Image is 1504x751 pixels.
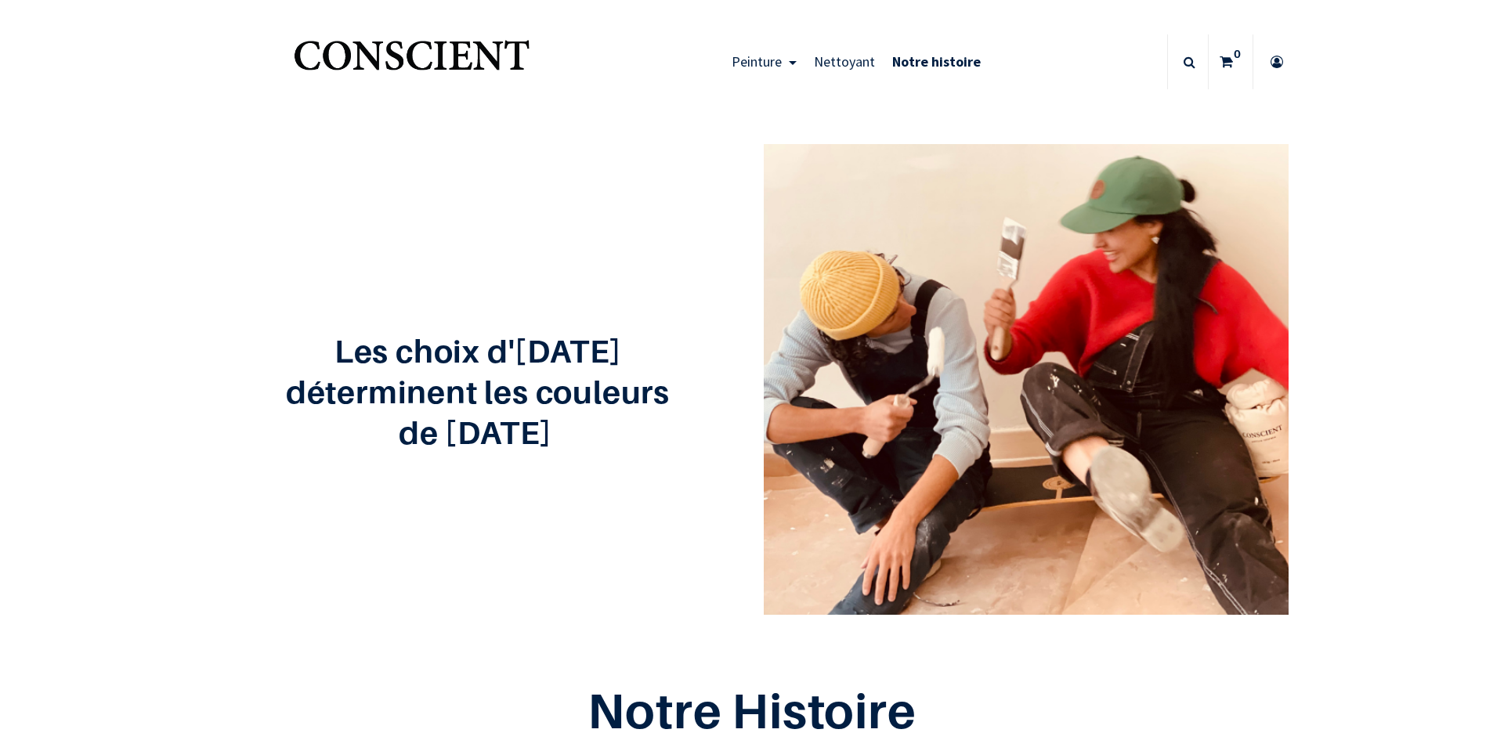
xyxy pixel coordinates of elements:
img: Conscient [291,31,533,93]
font: Notre Histoire [587,681,916,739]
a: Peinture [723,34,805,89]
a: Logo of Conscient [291,31,533,93]
span: Notre histoire [892,52,981,70]
h2: déterminent les couleurs [215,374,740,409]
sup: 0 [1230,46,1245,62]
span: Peinture [732,52,782,70]
span: Nettoyant [814,52,875,70]
h2: de [DATE] [215,415,740,450]
a: 0 [1209,34,1253,89]
h2: Les choix d'[DATE] [215,334,740,368]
